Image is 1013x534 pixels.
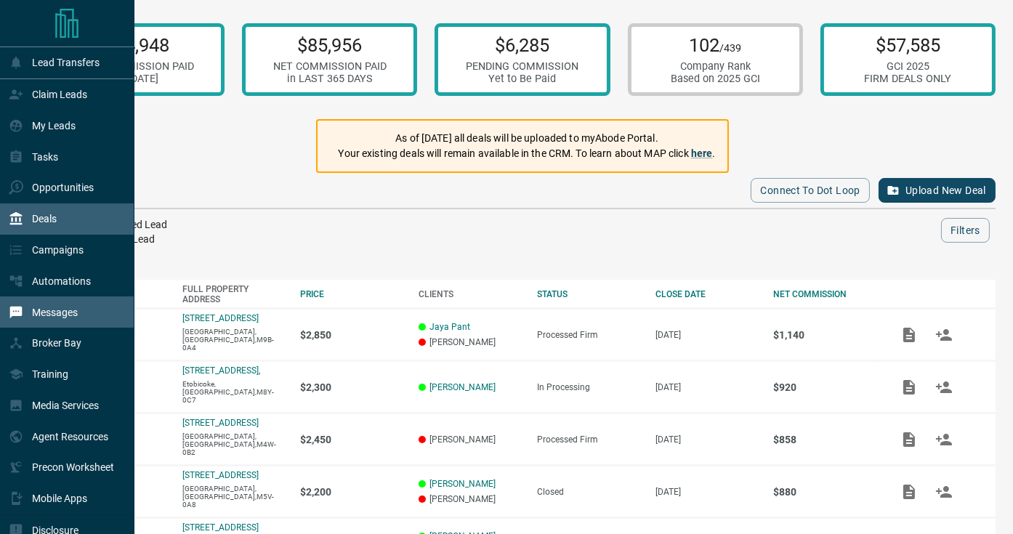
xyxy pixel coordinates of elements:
button: Upload New Deal [879,178,996,203]
span: Match Clients [927,434,961,444]
p: Etobicoke,[GEOGRAPHIC_DATA],M8Y-0C7 [182,380,286,404]
div: CLOSE DATE [655,289,759,299]
div: CLIENTS [419,289,522,299]
div: in [DATE] [81,73,194,85]
div: Processed Firm [537,434,641,445]
p: [DATE] [655,487,759,497]
span: Match Clients [927,381,961,392]
p: $2,450 [301,434,405,445]
span: Match Clients [927,486,961,496]
div: NET COMMISSION PAID [273,60,387,73]
a: [PERSON_NAME] [429,382,496,392]
a: Jaya Pant [429,322,470,332]
p: [GEOGRAPHIC_DATA],[GEOGRAPHIC_DATA],M4W-0B2 [182,432,286,456]
div: PENDING COMMISSION [467,60,579,73]
span: Match Clients [927,329,961,339]
span: Add / View Documents [892,329,927,339]
a: here [691,147,713,159]
button: Filters [941,218,990,243]
p: [DATE] [655,382,759,392]
div: NET COMMISSION [774,289,878,299]
p: $44,948 [81,34,194,56]
div: GCI 2025 [864,60,951,73]
div: FULL PROPERTY ADDRESS [182,284,286,304]
div: Company Rank [671,60,760,73]
button: Connect to Dot Loop [751,178,870,203]
div: Based on 2025 GCI [671,73,760,85]
p: [PERSON_NAME] [419,434,522,445]
p: [PERSON_NAME] [419,494,522,504]
p: [DATE] [655,330,759,340]
span: Add / View Documents [892,381,927,392]
p: [GEOGRAPHIC_DATA],[GEOGRAPHIC_DATA],M9B-0A4 [182,328,286,352]
p: $6,285 [467,34,579,56]
p: $85,956 [273,34,387,56]
p: $1,140 [774,329,878,341]
p: As of [DATE] all deals will be uploaded to myAbode Portal. [338,131,715,146]
a: [STREET_ADDRESS] [182,470,259,480]
a: [STREET_ADDRESS] [182,313,259,323]
p: $858 [774,434,878,445]
p: $2,200 [301,486,405,498]
div: PRICE [301,289,405,299]
span: Add / View Documents [892,434,927,444]
a: [STREET_ADDRESS] [182,418,259,428]
p: [GEOGRAPHIC_DATA],[GEOGRAPHIC_DATA],M5V-0A8 [182,485,286,509]
div: Yet to Be Paid [467,73,579,85]
div: Processed Firm [537,330,641,340]
div: FIRM DEALS ONLY [864,73,951,85]
div: STATUS [537,289,641,299]
p: $880 [774,486,878,498]
p: $2,850 [301,329,405,341]
p: $57,585 [864,34,951,56]
a: [STREET_ADDRESS] [182,522,259,533]
p: $2,300 [301,381,405,393]
p: Your existing deals will remain available in the CRM. To learn about MAP click . [338,146,715,161]
div: NET COMMISSION PAID [81,60,194,73]
a: [PERSON_NAME] [429,479,496,489]
a: [STREET_ADDRESS], [182,365,260,376]
div: in LAST 365 DAYS [273,73,387,85]
span: /439 [719,42,741,54]
p: $920 [774,381,878,393]
p: [DATE] [655,434,759,445]
span: Add / View Documents [892,486,927,496]
p: [PERSON_NAME] [419,337,522,347]
div: Closed [537,487,641,497]
p: 102 [671,34,760,56]
div: In Processing [537,382,641,392]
